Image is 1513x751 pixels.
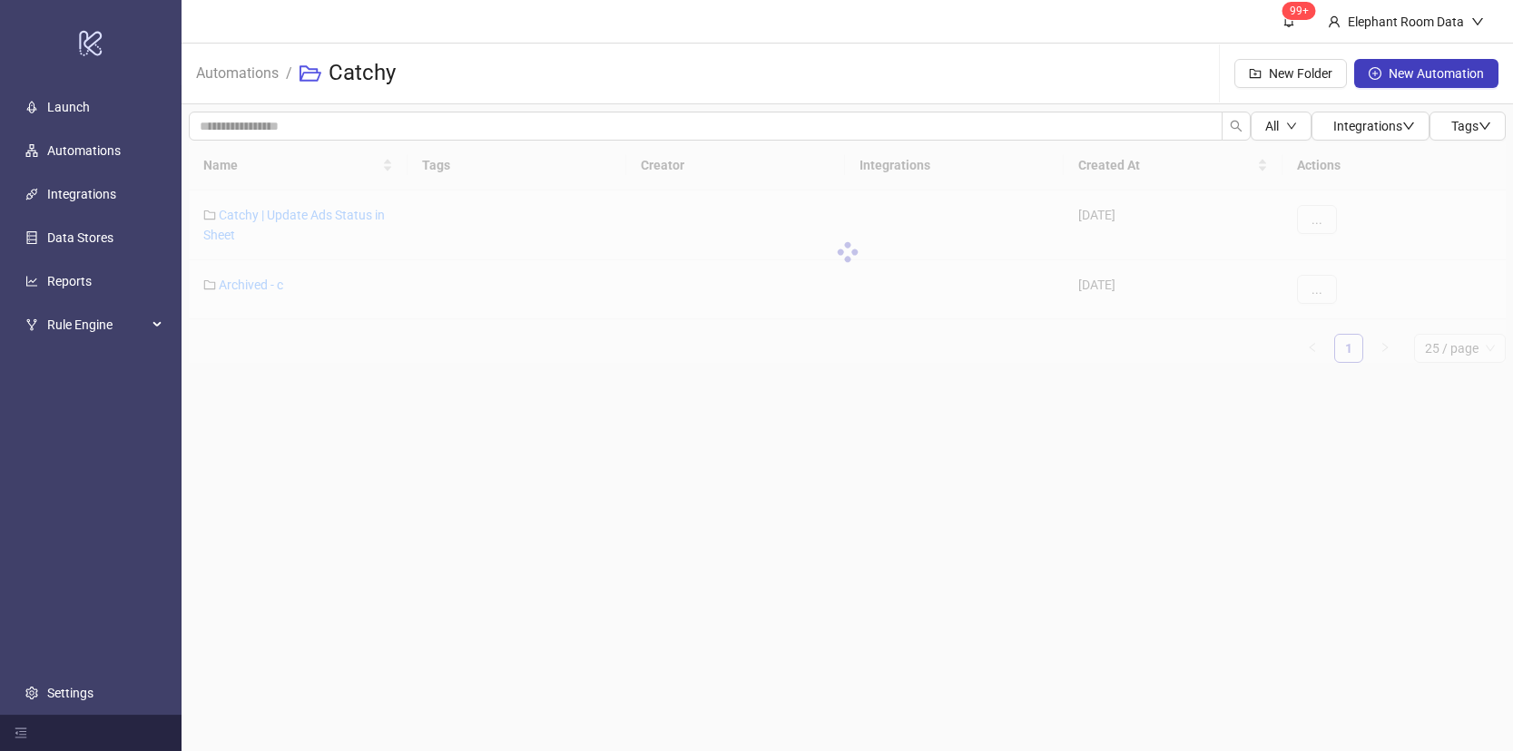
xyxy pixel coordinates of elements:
button: New Automation [1354,59,1498,88]
a: Automations [192,62,282,82]
span: down [1479,120,1491,132]
div: Elephant Room Data [1341,12,1471,32]
span: Rule Engine [47,307,147,343]
span: menu-fold [15,727,27,739]
span: New Automation [1389,66,1484,81]
span: plus-circle [1369,67,1381,80]
span: New Folder [1269,66,1332,81]
a: Data Stores [47,230,113,245]
button: New Folder [1234,59,1347,88]
span: Integrations [1333,119,1415,133]
button: Integrationsdown [1312,112,1429,141]
h3: Catchy [329,59,396,88]
span: All [1265,119,1279,133]
li: / [286,44,292,102]
span: Tags [1451,119,1491,133]
a: Launch [47,100,90,114]
a: Integrations [47,187,116,201]
span: bell [1282,15,1295,27]
a: Reports [47,274,92,288]
span: down [1402,120,1415,132]
button: Alldown [1251,112,1312,141]
span: fork [25,318,38,331]
button: Tagsdown [1429,112,1506,141]
span: down [1471,15,1484,28]
sup: 1659 [1282,2,1316,20]
span: folder-add [1249,67,1262,80]
a: Settings [47,686,93,700]
a: Automations [47,143,121,158]
span: user [1328,15,1341,28]
span: down [1286,121,1297,132]
span: search [1230,120,1243,132]
span: folder-open [300,63,321,84]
